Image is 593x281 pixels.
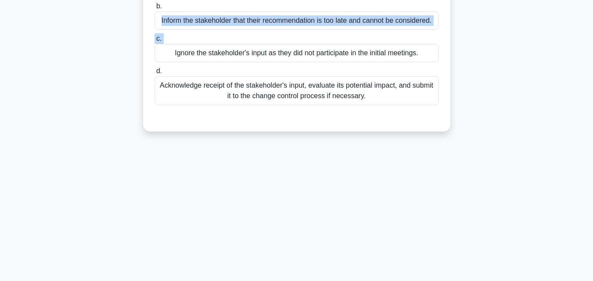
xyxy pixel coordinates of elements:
div: Acknowledge receipt of the stakeholder's input, evaluate its potential impact, and submit it to t... [155,76,439,105]
span: b. [156,2,162,10]
div: Inform the stakeholder that their recommendation is too late and cannot be considered. [155,11,439,30]
div: Ignore the stakeholder's input as they did not participate in the initial meetings. [155,44,439,62]
span: c. [156,35,162,42]
span: d. [156,67,162,75]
